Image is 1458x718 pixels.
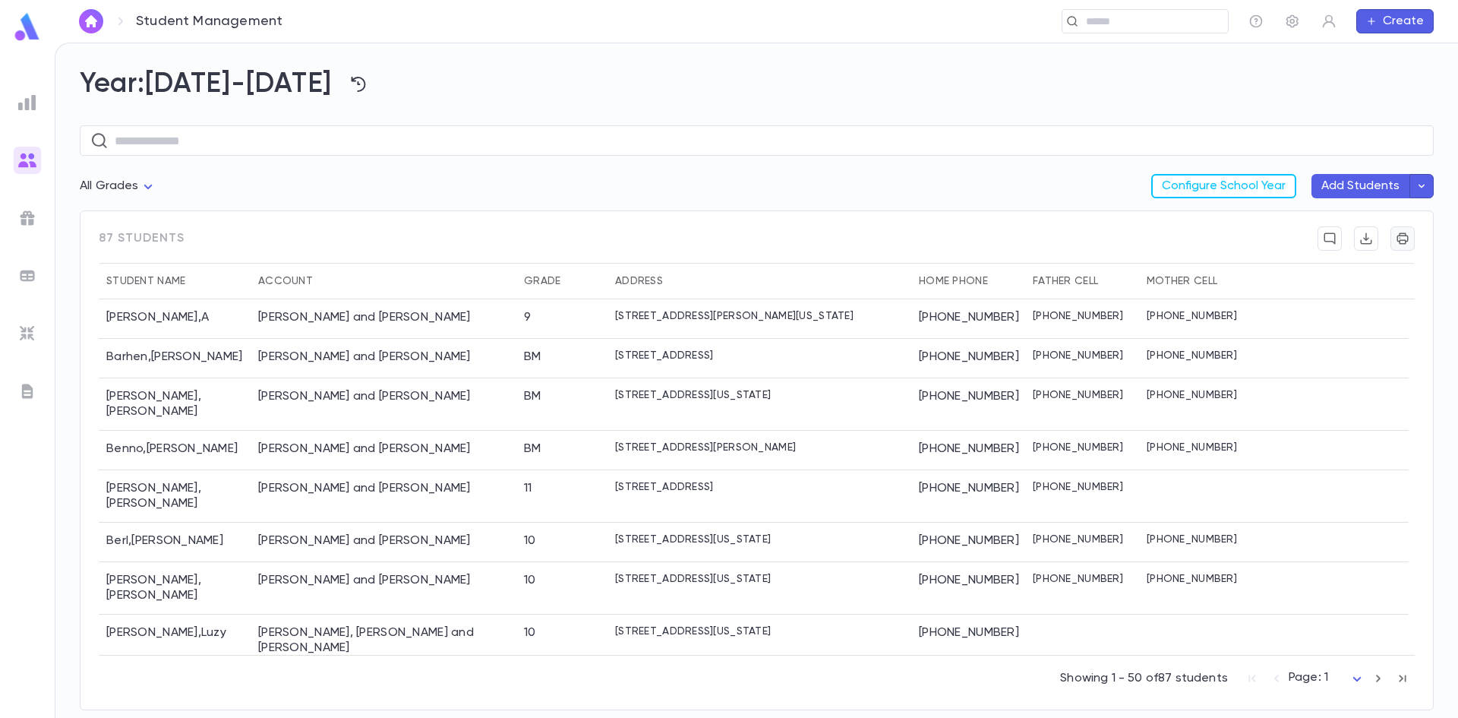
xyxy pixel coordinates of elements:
[1147,441,1237,454] p: [PHONE_NUMBER]
[524,625,536,641] div: 10
[99,231,185,246] span: 87 students
[258,263,313,299] div: Account
[615,533,771,546] p: [STREET_ADDRESS][US_STATE]
[1147,389,1237,401] p: [PHONE_NUMBER]
[1139,263,1253,299] div: Mother Cell
[80,68,1434,101] h2: Year: [DATE]-[DATE]
[1147,310,1237,322] p: [PHONE_NUMBER]
[516,263,607,299] div: Grade
[80,180,139,192] span: All Grades
[911,431,1025,470] div: [PHONE_NUMBER]
[99,470,251,523] div: [PERSON_NAME] , [PERSON_NAME]
[1147,533,1237,546] p: [PHONE_NUMBER]
[615,625,771,637] p: [STREET_ADDRESS][US_STATE]
[99,431,251,470] div: Benno , [PERSON_NAME]
[607,263,911,299] div: Address
[99,263,251,299] div: Student Name
[258,481,471,496] div: Berkowitz, Nachman and Esther
[1289,666,1366,690] div: Page: 1
[18,324,36,343] img: imports_grey.530a8a0e642e233f2baf0ef88e8c9fcb.svg
[18,93,36,112] img: reports_grey.c525e4749d1bce6a11f5fe2a8de1b229.svg
[615,481,713,493] p: [STREET_ADDRESS]
[99,562,251,615] div: [PERSON_NAME] , [PERSON_NAME]
[524,573,536,588] div: 10
[524,481,532,496] div: 11
[258,310,471,325] div: Allison, Moishe Aharon and Esty
[12,12,43,42] img: logo
[18,151,36,169] img: students_gradient.3b4df2a2b995ef5086a14d9e1675a5ee.svg
[524,310,531,325] div: 9
[1033,481,1123,493] p: [PHONE_NUMBER]
[911,615,1025,667] div: [PHONE_NUMBER]
[82,15,100,27] img: home_white.a664292cf8c1dea59945f0da9f25487c.svg
[615,441,796,454] p: [STREET_ADDRESS][PERSON_NAME]
[1033,263,1098,299] div: Father Cell
[524,389,541,404] div: BM
[1151,174,1296,198] button: Configure School Year
[18,267,36,285] img: batches_grey.339ca447c9d9533ef1741baa751efc33.svg
[1033,310,1123,322] p: [PHONE_NUMBER]
[1356,9,1434,33] button: Create
[1289,672,1328,684] span: Page: 1
[258,625,509,656] div: Blumenthal, Avi and Ruchie
[1147,350,1237,362] p: [PHONE_NUMBER]
[524,441,541,457] div: BM
[1033,533,1123,546] p: [PHONE_NUMBER]
[258,441,471,457] div: Benno, Shlomo and Yaffa
[911,470,1025,523] div: [PHONE_NUMBER]
[1060,671,1228,686] p: Showing 1 - 50 of 87 students
[911,263,1025,299] div: Home Phone
[911,378,1025,431] div: [PHONE_NUMBER]
[1311,174,1409,198] button: Add Students
[911,339,1025,378] div: [PHONE_NUMBER]
[99,615,251,667] div: [PERSON_NAME] , Luzy
[919,263,988,299] div: Home Phone
[615,263,663,299] div: Address
[99,299,251,339] div: [PERSON_NAME] , A
[99,523,251,562] div: Berl , [PERSON_NAME]
[911,523,1025,562] div: [PHONE_NUMBER]
[18,382,36,400] img: letters_grey.7941b92b52307dd3b8a917253454ce1c.svg
[1033,573,1123,585] p: [PHONE_NUMBER]
[99,378,251,431] div: [PERSON_NAME] , [PERSON_NAME]
[258,350,471,365] div: Barhen, Aviad and Hindy
[1147,573,1237,585] p: [PHONE_NUMBER]
[911,562,1025,615] div: [PHONE_NUMBER]
[1033,441,1123,454] p: [PHONE_NUMBER]
[251,263,516,299] div: Account
[136,13,282,30] p: Student Management
[80,172,157,201] div: All Grades
[99,339,251,378] div: Barhen , [PERSON_NAME]
[1025,263,1139,299] div: Father Cell
[258,389,471,404] div: Becker, Yitzchok and Chava Esther
[258,533,471,549] div: Berl, Nachum and Rivka
[18,209,36,227] img: campaigns_grey.99e729a5f7ee94e3726e6486bddda8f1.svg
[1147,263,1217,299] div: Mother Cell
[106,263,185,299] div: Student Name
[524,533,536,549] div: 10
[524,263,560,299] div: Grade
[615,310,854,322] p: [STREET_ADDRESS][PERSON_NAME][US_STATE]
[524,350,541,365] div: BM
[1033,350,1123,362] p: [PHONE_NUMBER]
[911,299,1025,339] div: [PHONE_NUMBER]
[615,389,771,401] p: [STREET_ADDRESS][US_STATE]
[1033,389,1123,401] p: [PHONE_NUMBER]
[615,573,771,585] p: [STREET_ADDRESS][US_STATE]
[615,350,713,362] p: [STREET_ADDRESS]
[258,573,471,588] div: Bludman, Shmuel and Perel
